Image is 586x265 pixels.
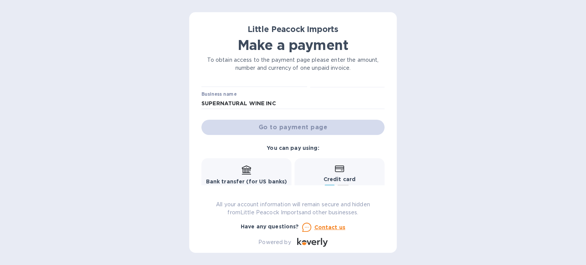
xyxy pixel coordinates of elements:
b: Bank transfer (for US banks) [206,178,287,185]
p: All your account information will remain secure and hidden from Little Peacock Imports and other ... [201,201,385,217]
h1: Make a payment [201,37,385,53]
input: Enter business name [201,98,385,109]
label: Business name [201,92,237,97]
b: Little Peacock Imports [248,24,338,34]
u: Contact us [314,224,346,230]
p: To obtain access to the payment page please enter the amount, number and currency of one unpaid i... [201,56,385,72]
b: Credit card [324,176,356,182]
p: Powered by [258,238,291,246]
b: You can pay using: [267,145,319,151]
b: Have any questions? [241,223,299,230]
